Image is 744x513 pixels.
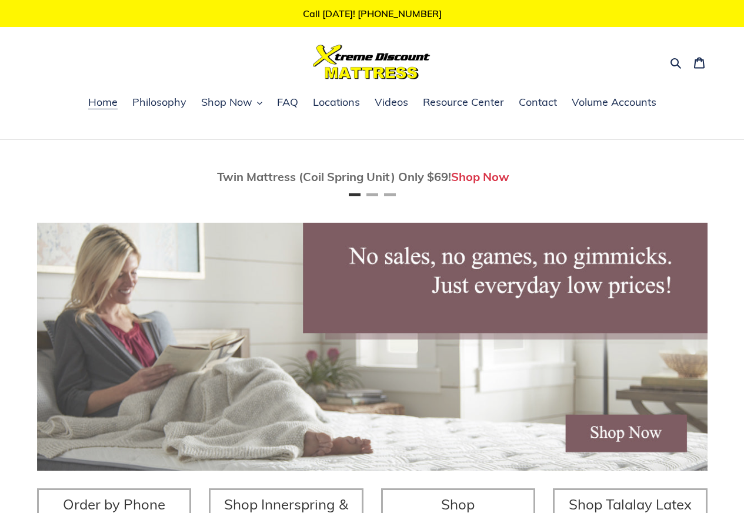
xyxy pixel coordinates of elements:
button: Page 2 [366,193,378,196]
span: Contact [519,95,557,109]
span: Volume Accounts [572,95,656,109]
a: Philosophy [126,94,192,112]
span: Resource Center [423,95,504,109]
a: Home [82,94,124,112]
span: Locations [313,95,360,109]
span: Shop Now [201,95,252,109]
button: Page 3 [384,193,396,196]
span: Home [88,95,118,109]
span: Philosophy [132,95,186,109]
a: Videos [369,94,414,112]
a: Volume Accounts [566,94,662,112]
a: Contact [513,94,563,112]
a: Shop Now [451,169,509,184]
img: Xtreme Discount Mattress [313,45,431,79]
span: Twin Mattress (Coil Spring Unit) Only $69! [217,169,451,184]
a: FAQ [271,94,304,112]
img: herobannermay2022-1652879215306_1200x.jpg [37,223,708,471]
button: Shop Now [195,94,268,112]
span: Videos [375,95,408,109]
a: Resource Center [417,94,510,112]
a: Locations [307,94,366,112]
button: Page 1 [349,193,361,196]
span: FAQ [277,95,298,109]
